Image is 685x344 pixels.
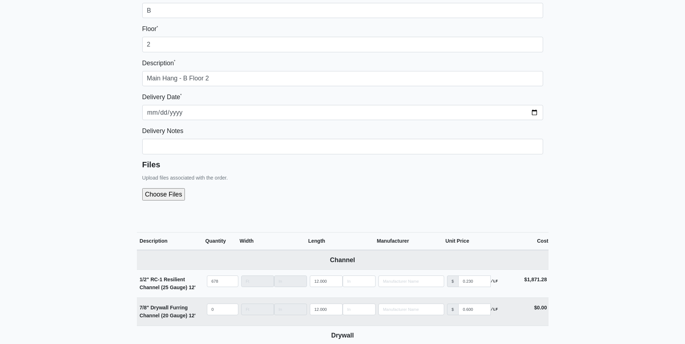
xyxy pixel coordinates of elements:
[207,275,238,287] input: quantity
[458,275,491,287] input: manufacturer
[140,238,168,244] span: Description
[142,160,543,169] h5: Files
[491,278,498,285] strong: /LF
[142,126,183,136] label: Delivery Notes
[458,304,491,315] input: manufacturer
[207,304,238,315] input: quantity
[240,232,308,250] th: Width
[491,306,498,313] strong: /LF
[140,277,196,291] strong: 1/2" RC-1 Resilient Channel (25 Gauge)
[140,305,196,319] strong: 7/8" Drywall Furring Channel (20 Gauge)
[241,275,274,287] input: Length
[377,232,446,250] th: Manufacturer
[524,277,547,282] strong: $1,871.28
[142,175,228,181] small: Upload files associated with the order.
[446,232,514,250] th: Unit Price
[534,305,547,310] strong: $0.00
[274,275,307,287] input: Length
[189,285,196,290] span: 12'
[378,275,444,287] input: Search
[241,304,274,315] input: Length
[343,275,376,287] input: Length
[343,304,376,315] input: Length
[447,275,459,287] div: $
[308,232,377,250] th: Length
[447,304,459,315] div: $
[274,304,307,315] input: Length
[310,304,343,315] input: Length
[142,58,175,68] label: Description
[330,256,355,264] b: Channel
[142,105,543,120] input: mm-dd-yyyy
[142,92,182,102] label: Delivery Date
[514,232,549,250] th: Cost
[142,188,263,200] input: Choose Files
[189,313,196,318] span: 12'
[310,275,343,287] input: Length
[142,24,158,34] label: Floor
[331,332,354,339] b: Drywall
[378,304,444,315] input: Search
[205,232,240,250] th: Quantity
